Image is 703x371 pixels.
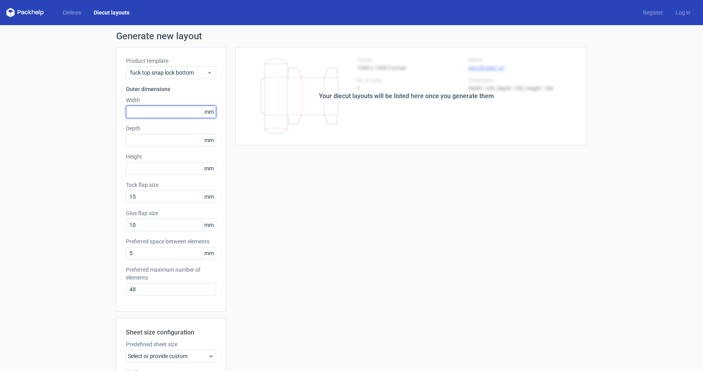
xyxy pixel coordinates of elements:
[126,328,216,337] h2: Sheet size configuration
[202,106,216,118] span: mm
[126,340,216,348] label: Predefined sheet size
[202,134,216,146] span: mm
[319,91,494,101] div: Your diecut layouts will be listed here once you generate them
[126,350,216,362] div: Select or provide custom
[126,124,216,132] label: Depth
[129,69,207,77] span: Tuck top snap lock bottom
[126,96,216,104] label: Width
[126,85,216,93] h3: Outer dimensions
[637,9,669,16] a: Register
[126,209,216,217] label: Glue flap size
[126,57,216,65] label: Product template
[126,238,216,245] label: Preferred space between elements
[126,266,216,281] label: Preferred maximum number of elements
[116,31,587,41] h1: Generate new layout
[126,181,216,189] label: Tuck flap size
[202,219,216,231] span: mm
[126,153,216,161] label: Height
[202,163,216,174] span: mm
[87,9,136,16] a: Diecut layouts
[202,247,216,259] span: mm
[202,191,216,203] span: mm
[669,9,697,16] a: Log in
[56,9,87,16] a: Dielines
